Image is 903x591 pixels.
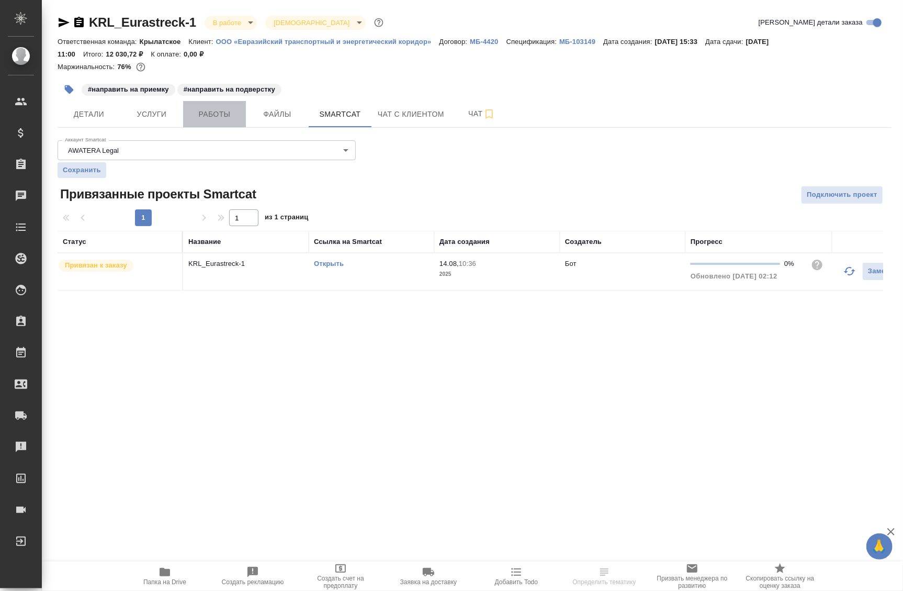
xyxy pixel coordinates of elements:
[58,38,140,46] p: Ответственная команда:
[188,259,303,269] p: KRL_Eurastreck-1
[216,37,439,46] a: ООО «Евразийский транспортный и энергетический коридор»
[378,108,444,121] span: Чат с клиентом
[189,108,240,121] span: Работы
[58,140,356,160] div: AWATERA Legal
[265,211,309,226] span: из 1 страниц
[58,16,70,29] button: Скопировать ссылку для ЯМессенджера
[64,108,114,121] span: Детали
[188,38,216,46] p: Клиент:
[184,84,275,95] p: #направить на подверстку
[603,38,654,46] p: Дата создания:
[184,50,211,58] p: 0,00 ₽
[63,237,86,247] div: Статус
[58,162,106,178] button: Сохранить
[807,189,877,201] span: Подключить проект
[784,259,803,269] div: 0%
[252,108,302,121] span: Файлы
[210,18,244,27] button: В работе
[372,16,386,29] button: Доп статусы указывают на важность/срочность заказа
[315,108,365,121] span: Smartcat
[176,84,283,93] span: направить на подверстку
[314,237,382,247] div: Ссылка на Smartcat
[216,38,439,46] p: ООО «Евразийский транспортный и энергетический коридор»
[705,38,746,46] p: Дата сдачи:
[151,50,184,58] p: К оплате:
[470,38,506,46] p: МБ-4420
[559,37,603,46] a: МБ-103149
[439,237,490,247] div: Дата создания
[65,146,122,155] button: AWATERA Legal
[457,107,507,120] span: Чат
[83,50,106,58] p: Итого:
[270,18,353,27] button: [DEMOGRAPHIC_DATA]
[314,260,344,267] a: Открыть
[439,260,459,267] p: 14.08,
[506,38,559,46] p: Спецификация:
[89,15,196,29] a: KRL_Eurastreck-1
[871,536,888,557] span: 🙏
[265,16,365,30] div: В работе
[439,269,555,280] p: 2025
[866,533,893,560] button: 🙏
[140,38,189,46] p: Крылатское
[691,272,777,280] span: Обновлено [DATE] 02:12
[58,63,117,71] p: Маржинальность:
[88,84,169,95] p: #направить на приемку
[106,50,151,58] p: 12 030,72 ₽
[188,237,221,247] div: Название
[117,63,133,71] p: 76%
[565,237,602,247] div: Создатель
[759,17,863,28] span: [PERSON_NAME] детали заказа
[58,186,256,203] span: Привязанные проекты Smartcat
[63,165,101,175] span: Сохранить
[565,260,577,267] p: Бот
[691,237,723,247] div: Прогресс
[439,38,470,46] p: Договор:
[205,16,257,30] div: В работе
[58,78,81,101] button: Добавить тэг
[801,186,883,204] button: Подключить проект
[655,38,706,46] p: [DATE] 15:33
[837,259,862,284] button: Обновить прогресс
[65,260,127,271] p: Привязан к заказу
[73,16,85,29] button: Скопировать ссылку
[459,260,476,267] p: 10:36
[127,108,177,121] span: Услуги
[559,38,603,46] p: МБ-103149
[470,37,506,46] a: МБ-4420
[483,108,495,120] svg: Подписаться
[134,60,148,74] button: 2442.12 RUB;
